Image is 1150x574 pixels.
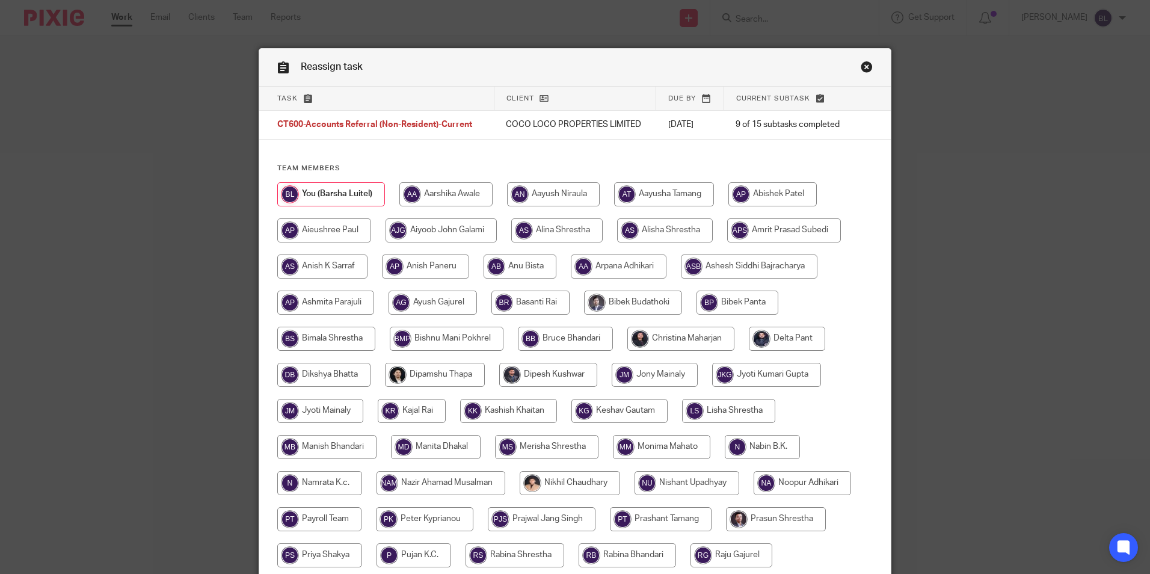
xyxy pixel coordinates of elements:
p: [DATE] [668,119,712,131]
td: 9 of 15 subtasks completed [724,111,853,140]
span: Client [506,95,534,102]
span: Current subtask [736,95,810,102]
h4: Team members [277,164,873,173]
span: Task [277,95,298,102]
p: COCO LOCO PROPERTIES LIMITED [506,119,644,131]
span: Due by [668,95,696,102]
span: Reassign task [301,62,363,72]
span: CT600-Accounts Referral (Non-Resident)-Current [277,121,472,129]
a: Close this dialog window [861,61,873,77]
